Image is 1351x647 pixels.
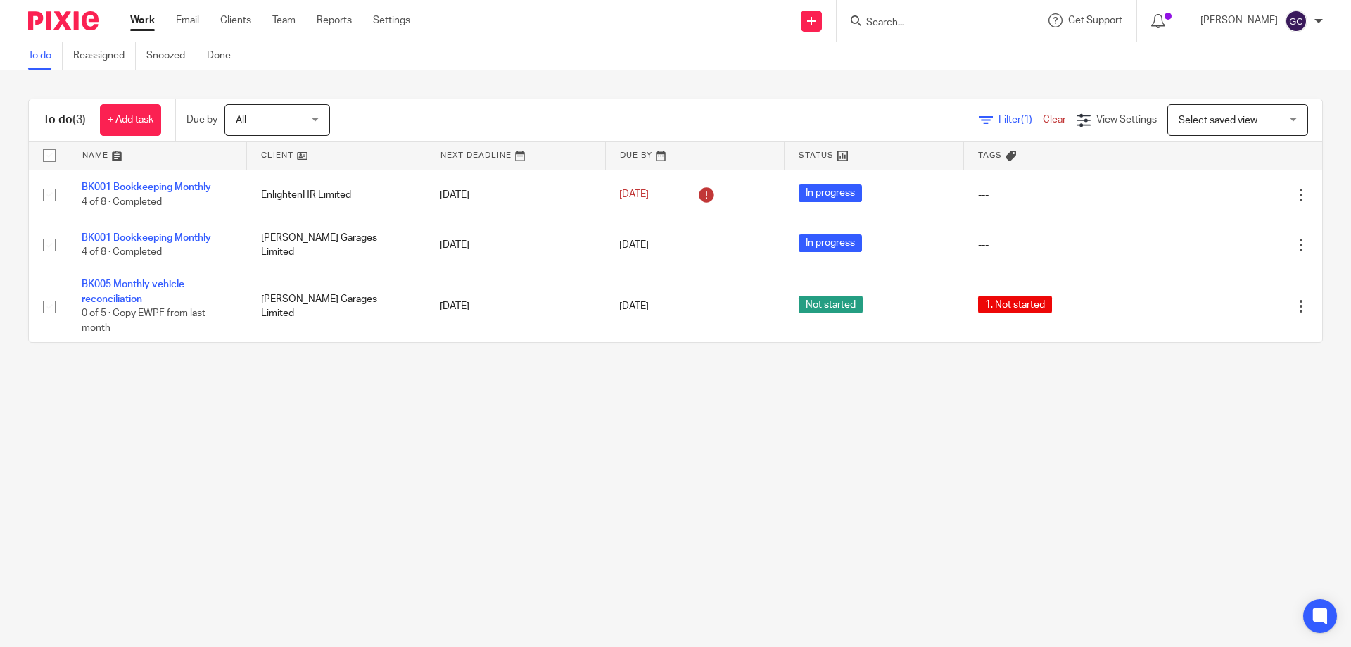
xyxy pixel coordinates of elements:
span: 0 of 5 · Copy EWPF from last month [82,308,205,333]
a: BK001 Bookkeeping Monthly [82,233,211,243]
a: Email [176,13,199,27]
a: Snoozed [146,42,196,70]
td: [DATE] [426,170,605,220]
span: (3) [72,114,86,125]
p: [PERSON_NAME] [1200,13,1278,27]
span: (1) [1021,115,1032,125]
td: [DATE] [426,270,605,342]
a: Clear [1043,115,1066,125]
td: [PERSON_NAME] Garages Limited [247,220,426,270]
a: To do [28,42,63,70]
span: Not started [799,296,863,313]
a: Done [207,42,241,70]
span: 1. Not started [978,296,1052,313]
a: Team [272,13,296,27]
span: 4 of 8 · Completed [82,247,162,257]
td: EnlightenHR Limited [247,170,426,220]
a: Settings [373,13,410,27]
div: --- [978,188,1129,202]
div: --- [978,238,1129,252]
span: Tags [978,151,1002,159]
span: All [236,115,246,125]
td: [PERSON_NAME] Garages Limited [247,270,426,342]
span: Filter [998,115,1043,125]
a: BK005 Monthly vehicle reconciliation [82,279,184,303]
input: Search [865,17,991,30]
p: Due by [186,113,217,127]
span: In progress [799,184,862,202]
span: Select saved view [1179,115,1257,125]
span: Get Support [1068,15,1122,25]
a: Work [130,13,155,27]
a: Reassigned [73,42,136,70]
span: 4 of 8 · Completed [82,197,162,207]
span: In progress [799,234,862,252]
a: Clients [220,13,251,27]
span: [DATE] [619,301,649,311]
span: View Settings [1096,115,1157,125]
img: svg%3E [1285,10,1307,32]
span: [DATE] [619,240,649,250]
span: [DATE] [619,190,649,200]
img: Pixie [28,11,99,30]
td: [DATE] [426,220,605,270]
h1: To do [43,113,86,127]
a: BK001 Bookkeeping Monthly [82,182,211,192]
a: Reports [317,13,352,27]
a: + Add task [100,104,161,136]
